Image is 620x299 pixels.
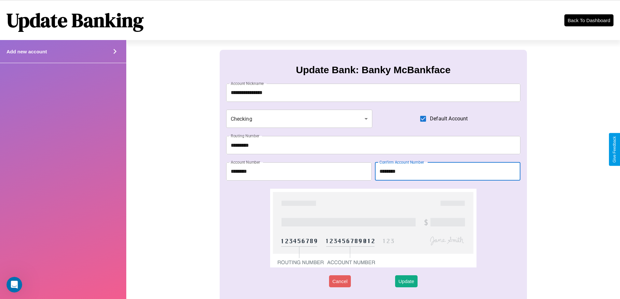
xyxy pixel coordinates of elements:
h1: Update Banking [7,7,144,34]
span: Default Account [430,115,468,123]
div: Checking [226,110,373,128]
iframe: Intercom live chat [7,277,22,292]
h4: Add new account [7,49,47,54]
button: Back To Dashboard [564,14,613,26]
label: Account Nickname [231,81,264,86]
label: Routing Number [231,133,259,139]
button: Update [395,275,417,287]
img: check [270,189,476,267]
div: Give Feedback [612,136,617,163]
label: Confirm Account Number [379,159,424,165]
button: Cancel [329,275,351,287]
h3: Update Bank: Banky McBankface [296,64,450,75]
label: Account Number [231,159,260,165]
